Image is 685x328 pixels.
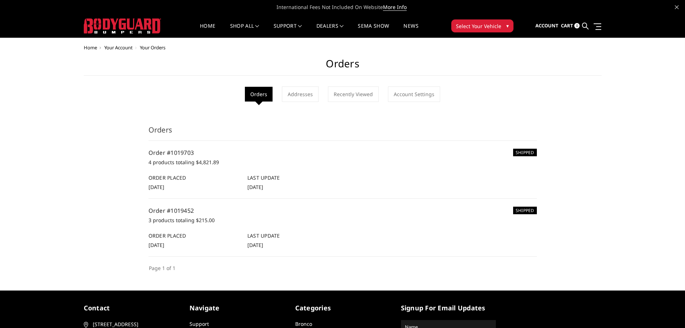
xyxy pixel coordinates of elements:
[403,23,418,37] a: News
[230,23,259,37] a: shop all
[282,86,319,102] a: Addresses
[574,23,580,28] span: 0
[189,303,284,313] h5: Navigate
[84,303,179,313] h5: contact
[561,16,580,36] a: Cart 0
[328,86,379,102] a: Recently Viewed
[140,44,165,51] span: Your Orders
[149,232,240,239] h6: Order Placed
[561,22,573,29] span: Cart
[84,44,97,51] a: Home
[535,16,558,36] a: Account
[456,22,501,30] span: Select Your Vehicle
[200,23,215,37] a: Home
[358,23,389,37] a: SEMA Show
[149,207,194,215] a: Order #1019452
[149,158,537,167] p: 4 products totaling $4,821.89
[189,320,209,327] a: Support
[316,23,344,37] a: Dealers
[388,86,440,102] a: Account Settings
[295,303,390,313] h5: Categories
[245,87,273,102] li: Orders
[104,44,133,51] a: Your Account
[149,216,537,225] p: 3 products totaling $215.00
[451,19,513,32] button: Select Your Vehicle
[401,303,496,313] h5: signup for email updates
[274,23,302,37] a: Support
[149,184,164,190] span: [DATE]
[506,22,509,30] span: ▾
[247,174,339,181] h6: Last Update
[383,4,407,11] a: More Info
[247,242,263,248] span: [DATE]
[84,18,161,33] img: BODYGUARD BUMPERS
[247,184,263,190] span: [DATE]
[149,264,176,272] li: Page 1 of 1
[149,125,537,141] h3: Orders
[513,149,537,156] h6: SHIPPED
[513,207,537,214] h6: SHIPPED
[84,58,602,76] h1: Orders
[149,242,164,248] span: [DATE]
[295,320,312,327] a: Bronco
[149,174,240,181] h6: Order Placed
[149,149,194,157] a: Order #1019703
[535,22,558,29] span: Account
[247,232,339,239] h6: Last Update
